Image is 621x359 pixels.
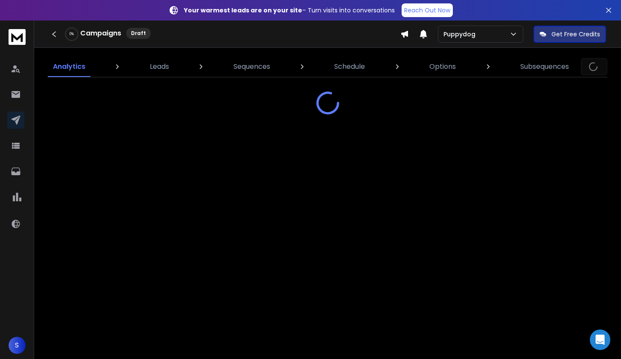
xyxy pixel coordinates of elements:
[334,62,365,72] p: Schedule
[515,56,574,77] a: Subsequences
[228,56,275,77] a: Sequences
[9,29,26,45] img: logo
[150,62,169,72] p: Leads
[9,337,26,354] button: S
[233,62,270,72] p: Sequences
[70,32,74,37] p: 0 %
[53,62,85,72] p: Analytics
[184,6,395,15] p: – Turn visits into conversations
[534,26,606,43] button: Get Free Credits
[48,56,90,77] a: Analytics
[424,56,461,77] a: Options
[145,56,174,77] a: Leads
[520,62,569,72] p: Subsequences
[329,56,370,77] a: Schedule
[551,30,600,38] p: Get Free Credits
[404,6,450,15] p: Reach Out Now
[126,28,151,39] div: Draft
[402,3,453,17] a: Reach Out Now
[443,30,479,38] p: Puppydog
[429,62,456,72] p: Options
[80,28,121,38] h1: Campaigns
[184,6,302,15] strong: Your warmest leads are on your site
[590,330,610,350] div: Open Intercom Messenger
